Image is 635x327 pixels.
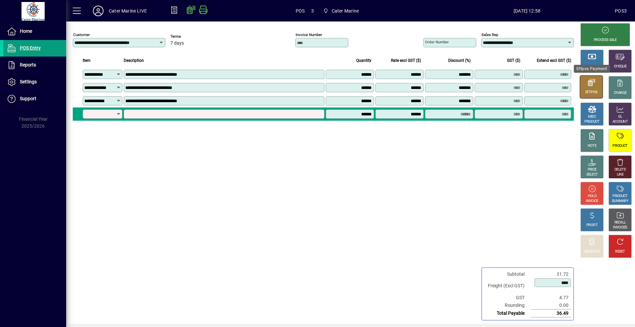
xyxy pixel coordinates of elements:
[485,294,531,302] td: GST
[296,6,305,16] span: POS
[485,278,531,294] td: Freight (Excl GST)
[594,38,617,43] div: PROCESS SALE
[109,6,147,16] div: Cater Marine LIVE
[531,294,571,302] td: 4.77
[391,57,421,64] span: Rate excl GST ($)
[588,143,596,148] div: NOTE
[617,172,623,177] div: LINE
[586,199,598,204] div: INVOICE
[531,302,571,309] td: 0.00
[485,302,531,309] td: Rounding
[614,220,626,225] div: RECALL
[3,57,66,73] a: Reports
[20,79,37,84] span: Settings
[296,32,322,37] mat-label: Invoice number
[584,119,599,124] div: PRODUCT
[613,143,627,148] div: PRODUCT
[586,223,598,228] div: PROFIT
[332,6,359,16] span: Cater Marine
[612,199,628,204] div: SUMMARY
[439,6,615,16] span: [DATE] 12:58
[3,23,66,40] a: Home
[574,65,610,73] div: Eftpos Payment
[584,249,600,254] div: DISCOUNT
[482,32,498,37] mat-label: Sales rep
[170,41,184,46] span: 7 days
[613,119,628,124] div: ACCOUNT
[20,45,41,51] span: POS Entry
[320,5,361,17] span: Cater Marine
[20,62,36,67] span: Reports
[588,167,597,172] div: PRICE
[485,309,531,317] td: Total Payable
[614,91,627,96] div: CHARGE
[613,194,627,199] div: PRODUCT
[615,249,625,254] div: RESET
[586,172,598,177] div: SELECT
[448,57,471,64] span: Discount (%)
[537,57,571,64] span: Extend excl GST ($)
[531,309,571,317] td: 36.49
[356,57,371,64] span: Quantity
[588,114,596,119] div: MISC
[531,270,571,278] td: 31.72
[585,90,598,95] div: EFTPOS
[615,6,627,16] div: POS3
[614,64,626,69] div: CHEQUE
[88,5,109,17] button: Profile
[614,167,626,172] div: DELETE
[20,28,32,34] span: Home
[83,57,91,64] span: Item
[618,114,622,119] div: GL
[588,194,596,199] div: HOLD
[485,270,531,278] td: Subtotal
[20,96,36,101] span: Support
[425,40,449,44] mat-label: Order number
[3,91,66,107] a: Support
[588,64,596,69] div: CASH
[170,34,210,39] span: Terms
[507,57,520,64] span: GST ($)
[613,225,627,230] div: INVOICES
[124,57,144,64] span: Description
[311,6,314,16] span: 3
[73,32,90,37] mat-label: Customer
[3,74,66,90] a: Settings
